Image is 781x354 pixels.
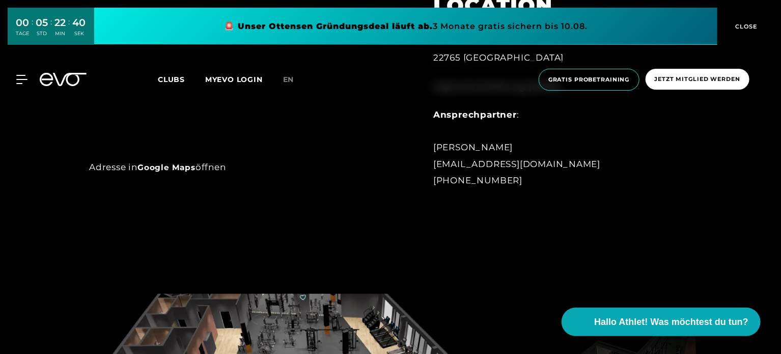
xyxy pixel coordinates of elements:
[643,69,752,91] a: Jetzt Mitglied werden
[16,30,30,37] div: TAGE
[55,15,66,30] div: 22
[717,8,773,45] button: CLOSE
[73,15,86,30] div: 40
[594,315,748,329] span: Hallo Athlet! Was möchtest du tun?
[655,75,740,84] span: Jetzt Mitglied werden
[36,30,48,37] div: STD
[733,22,758,31] span: CLOSE
[69,16,70,43] div: :
[51,16,52,43] div: :
[137,163,196,173] a: Google Maps
[283,75,294,84] span: en
[283,74,306,86] a: en
[433,110,517,120] strong: Ansprechpartner
[16,15,30,30] div: 00
[205,75,263,84] a: MYEVO LOGIN
[158,75,185,84] span: Clubs
[433,107,657,189] div: : [PERSON_NAME] [EMAIL_ADDRESS][DOMAIN_NAME] [PHONE_NUMBER]
[36,15,48,30] div: 05
[89,159,376,176] div: Adresse in öffnen
[548,75,630,84] span: Gratis Probetraining
[562,308,761,336] button: Hallo Athlet! Was möchtest du tun?
[536,69,643,91] a: Gratis Probetraining
[32,16,34,43] div: :
[73,30,86,37] div: SEK
[55,30,66,37] div: MIN
[158,74,205,84] a: Clubs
